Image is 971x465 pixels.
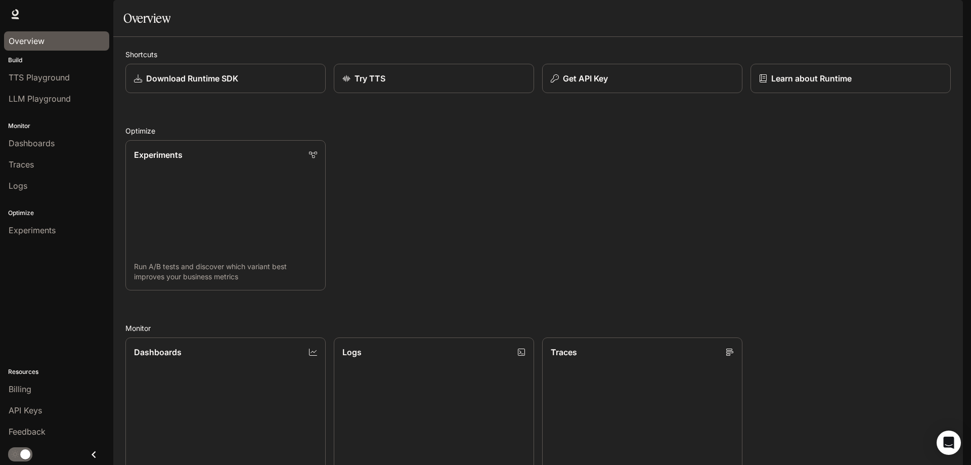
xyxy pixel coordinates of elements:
[125,323,951,333] h2: Monitor
[125,140,326,290] a: ExperimentsRun A/B tests and discover which variant best improves your business metrics
[551,346,577,358] p: Traces
[146,72,238,84] p: Download Runtime SDK
[134,149,183,161] p: Experiments
[563,72,608,84] p: Get API Key
[125,125,951,136] h2: Optimize
[134,346,182,358] p: Dashboards
[355,72,385,84] p: Try TTS
[125,49,951,60] h2: Shortcuts
[134,262,317,282] p: Run A/B tests and discover which variant best improves your business metrics
[771,72,852,84] p: Learn about Runtime
[123,8,170,28] h1: Overview
[751,64,951,93] a: Learn about Runtime
[334,64,534,93] a: Try TTS
[125,64,326,93] a: Download Runtime SDK
[342,346,362,358] p: Logs
[937,431,961,455] div: Open Intercom Messenger
[542,64,742,93] button: Get API Key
